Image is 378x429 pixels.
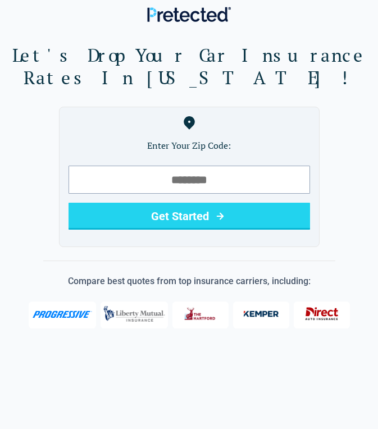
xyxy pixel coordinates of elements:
[9,275,369,288] p: Compare best quotes from top insurance carriers, including:
[147,7,231,22] img: Pretected
[69,139,310,152] label: Enter Your Zip Code:
[69,203,310,230] button: Get Started
[239,302,284,326] img: Kemper
[9,44,369,89] h1: Let's Drop Your Car Insurance Rates In [US_STATE]!
[178,302,223,326] img: The Hartford
[299,302,344,326] img: Direct General
[32,311,92,318] img: Progressive
[101,300,168,327] img: Liberty Mutual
